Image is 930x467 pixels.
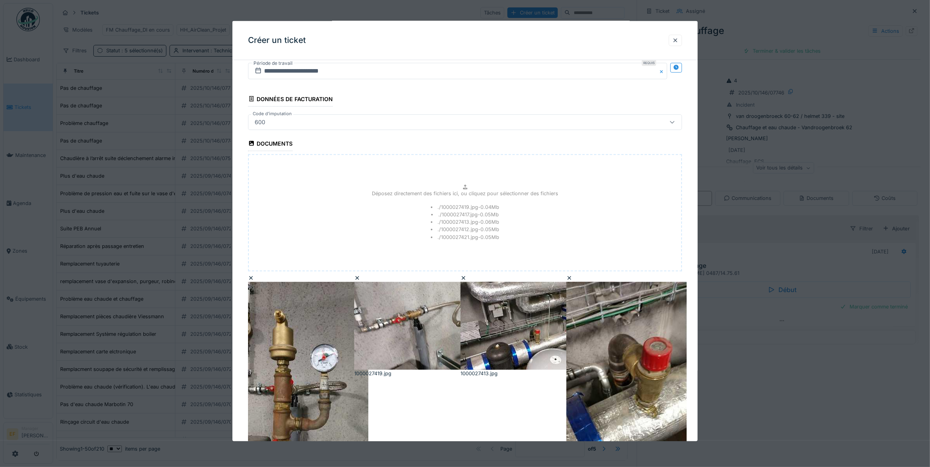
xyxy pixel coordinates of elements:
label: Période de travail [253,59,293,67]
button: Close [659,62,667,79]
li: ./1000027417.jpg - 0.05 Mb [431,211,499,218]
li: ./1000027413.jpg - 0.06 Mb [431,218,500,226]
div: Requis [642,59,656,66]
p: Déposez directement des fichiers ici, ou cliquez pour sélectionner des fichiers [372,189,558,197]
div: 1000027413.jpg [461,370,564,377]
div: 600 [252,118,268,126]
li: ./1000027421.jpg - 0.05 Mb [431,233,500,241]
img: h5mnz8qch0hljakyxcs9tyipnklh [354,282,511,370]
li: ./1000027412.jpg - 0.05 Mb [431,226,500,233]
label: Code d'imputation [251,110,293,117]
img: vl9ew1bsuu2consuufr23dslspd2 [461,282,617,370]
h3: Créer un ticket [248,36,306,45]
div: 1000027419.jpg [354,370,457,377]
li: ./1000027419.jpg - 0.04 Mb [431,203,500,211]
div: Données de facturation [248,93,333,106]
div: Documents [248,137,293,151]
